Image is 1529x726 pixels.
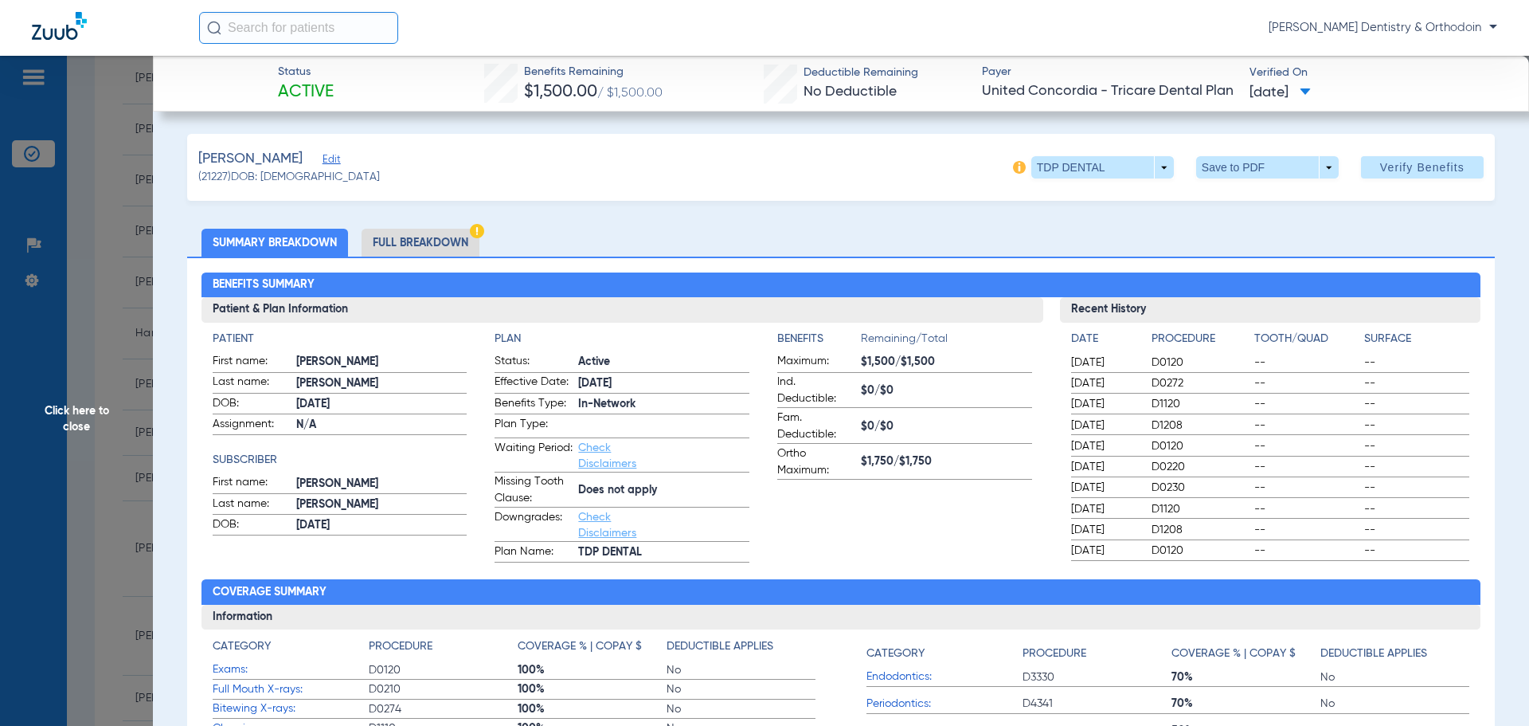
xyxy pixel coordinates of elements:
app-breakdown-title: Category [213,638,369,661]
h4: Coverage % | Copay $ [1171,646,1296,662]
span: D0120 [1152,543,1249,559]
span: -- [1364,459,1469,475]
span: Periodontics: [866,696,1023,712]
span: [DATE] [1071,480,1138,496]
span: D0210 [369,681,518,697]
h3: Patient & Plan Information [201,297,1043,323]
span: -- [1254,418,1359,434]
span: First name: [213,474,291,493]
span: Maximum: [777,353,855,372]
span: -- [1254,522,1359,538]
span: [DATE] [1071,543,1138,559]
app-breakdown-title: Coverage % | Copay $ [1171,638,1320,668]
span: -- [1364,396,1469,412]
h4: Procedure [369,638,432,655]
span: [PERSON_NAME] [296,375,467,392]
span: -- [1254,480,1359,496]
span: -- [1254,543,1359,559]
span: $0/$0 [861,383,1032,399]
app-breakdown-title: Deductible Applies [667,638,815,661]
h4: Category [866,646,925,662]
h4: Tooth/Quad [1254,331,1359,347]
app-breakdown-title: Date [1071,331,1138,353]
h4: Subscriber [213,452,467,469]
a: Check Disclaimers [578,512,636,539]
button: TDP DENTAL [1031,156,1174,179]
h3: Recent History [1060,297,1481,323]
span: D0120 [1152,355,1249,371]
span: D1120 [1152,501,1249,517]
h4: Date [1071,331,1138,347]
app-breakdown-title: Category [866,638,1023,668]
span: No Deductible [804,84,897,99]
app-breakdown-title: Surface [1364,331,1469,353]
span: [PERSON_NAME] Dentistry & Orthodoin [1269,20,1497,36]
span: -- [1254,459,1359,475]
span: Benefits Type: [495,395,573,414]
span: [PERSON_NAME] [296,496,467,513]
span: [DATE] [1071,438,1138,454]
span: No [1320,669,1469,685]
span: Active [278,81,334,104]
span: Fam. Deductible: [777,410,855,443]
span: D3330 [1023,669,1171,685]
span: No [667,681,815,697]
app-breakdown-title: Deductible Applies [1320,638,1469,668]
span: Bitewing X-rays: [213,700,369,717]
img: Zuub Logo [32,12,87,40]
img: Hazard [470,224,484,238]
span: [DATE] [1071,522,1138,538]
app-breakdown-title: Procedure [1023,638,1171,668]
span: -- [1364,438,1469,454]
span: 100% [518,701,667,717]
span: [DATE] [1071,355,1138,371]
input: Search for patients [199,12,398,44]
span: Ind. Deductible: [777,374,855,407]
a: Check Disclaimers [578,442,636,469]
span: [PERSON_NAME] [296,354,467,371]
span: D1120 [1152,396,1249,412]
span: [PERSON_NAME] [198,149,303,169]
h4: Plan [495,331,749,347]
span: -- [1364,543,1469,559]
span: -- [1364,522,1469,538]
span: Plan Name: [495,544,573,563]
span: D1208 [1152,522,1249,538]
span: D0272 [1152,375,1249,391]
span: -- [1364,355,1469,371]
span: Payer [982,64,1236,80]
span: Verified On [1249,65,1504,81]
span: Full Mouth X-rays: [213,681,369,698]
span: D0274 [369,701,518,717]
span: -- [1364,375,1469,391]
span: -- [1254,396,1359,412]
h2: Coverage Summary [201,579,1481,605]
span: Benefits Remaining [524,64,663,80]
span: 70% [1171,669,1320,685]
span: DOB: [213,395,291,414]
h4: Benefits [777,331,861,347]
span: Waiting Period: [495,440,573,472]
span: D0220 [1152,459,1249,475]
span: Missing Tooth Clause: [495,473,573,507]
span: -- [1254,375,1359,391]
span: Effective Date: [495,374,573,393]
span: / $1,500.00 [597,87,663,100]
span: Remaining/Total [861,331,1032,353]
button: Save to PDF [1196,156,1339,179]
span: [DATE] [1071,396,1138,412]
span: Does not apply [578,482,749,499]
span: TDP DENTAL [578,544,749,561]
span: N/A [296,417,467,434]
span: D4341 [1023,696,1171,712]
span: $1,750/$1,750 [861,453,1032,470]
span: Status: [495,353,573,372]
iframe: Chat Widget [1449,649,1529,726]
app-breakdown-title: Coverage % | Copay $ [518,638,667,661]
span: [DATE] [296,517,467,534]
span: (21227) DOB: [DEMOGRAPHIC_DATA] [198,169,380,186]
span: [DATE] [1071,418,1138,434]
